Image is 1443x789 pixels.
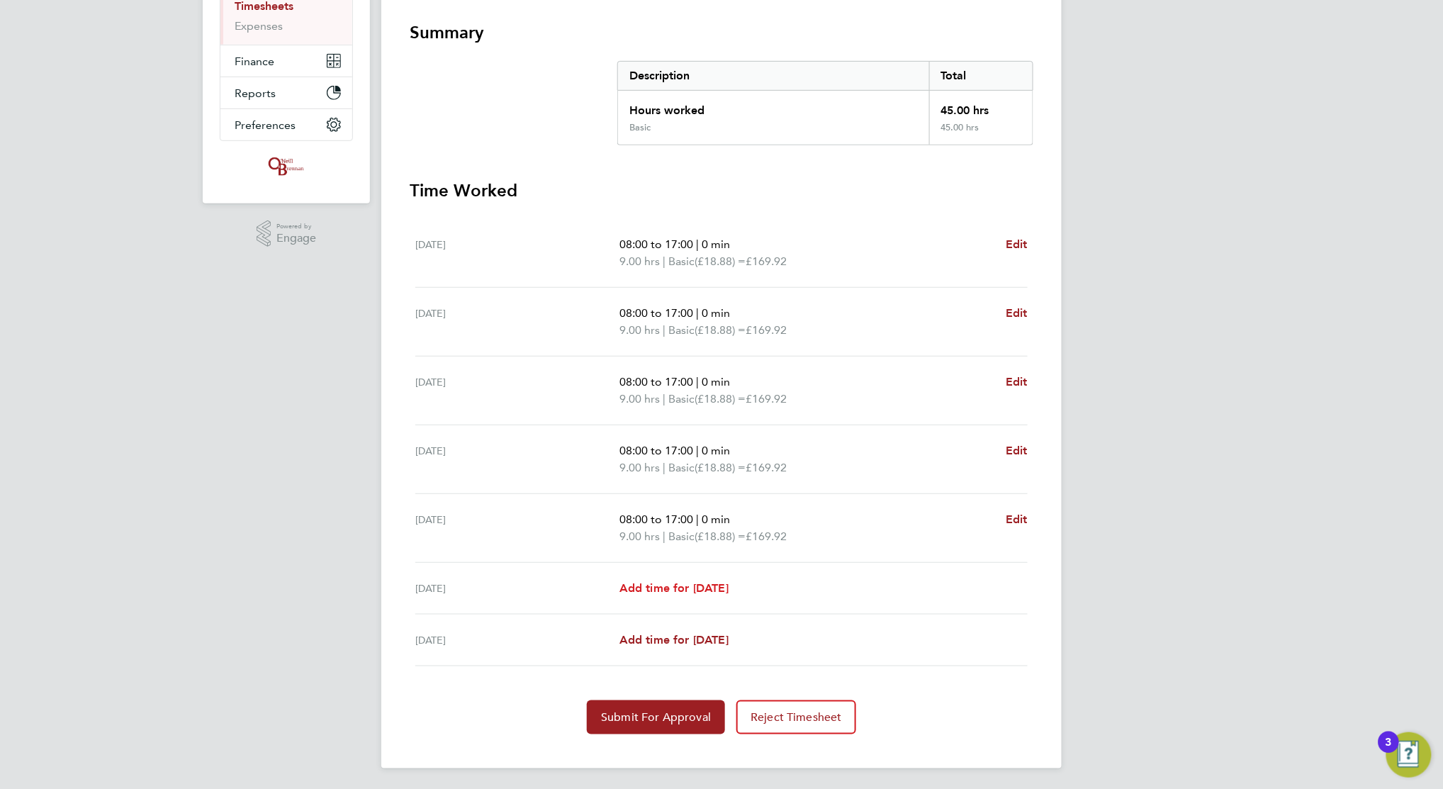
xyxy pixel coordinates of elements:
[695,461,746,474] span: (£18.88) =
[702,375,730,388] span: 0 min
[702,444,730,457] span: 0 min
[415,236,619,270] div: [DATE]
[415,442,619,476] div: [DATE]
[618,91,929,122] div: Hours worked
[1006,305,1028,322] a: Edit
[619,581,729,595] span: Add time for [DATE]
[695,323,746,337] span: (£18.88) =
[668,391,695,408] span: Basic
[696,513,699,526] span: |
[1006,237,1028,251] span: Edit
[1006,374,1028,391] a: Edit
[415,305,619,339] div: [DATE]
[415,632,619,649] div: [DATE]
[619,530,660,543] span: 9.00 hrs
[663,254,666,268] span: |
[1006,511,1028,528] a: Edit
[266,155,307,178] img: oneillandbrennan-logo-retina.png
[619,237,693,251] span: 08:00 to 17:00
[619,392,660,405] span: 9.00 hrs
[663,323,666,337] span: |
[619,306,693,320] span: 08:00 to 17:00
[702,237,730,251] span: 0 min
[276,233,316,245] span: Engage
[929,62,1033,90] div: Total
[696,306,699,320] span: |
[746,254,787,268] span: £169.92
[619,461,660,474] span: 9.00 hrs
[276,220,316,233] span: Powered by
[235,19,283,33] a: Expenses
[415,374,619,408] div: [DATE]
[235,55,274,68] span: Finance
[668,253,695,270] span: Basic
[668,459,695,476] span: Basic
[663,530,666,543] span: |
[1386,742,1392,761] div: 3
[619,444,693,457] span: 08:00 to 17:00
[410,21,1033,44] h3: Summary
[1006,236,1028,253] a: Edit
[1006,513,1028,526] span: Edit
[629,122,651,133] div: Basic
[696,444,699,457] span: |
[702,306,730,320] span: 0 min
[663,461,666,474] span: |
[619,513,693,526] span: 08:00 to 17:00
[668,528,695,545] span: Basic
[415,580,619,597] div: [DATE]
[746,323,787,337] span: £169.92
[695,392,746,405] span: (£18.88) =
[1006,375,1028,388] span: Edit
[220,77,352,108] button: Reports
[1006,442,1028,459] a: Edit
[1006,444,1028,457] span: Edit
[415,511,619,545] div: [DATE]
[618,62,929,90] div: Description
[410,179,1033,202] h3: Time Worked
[1006,306,1028,320] span: Edit
[746,530,787,543] span: £169.92
[702,513,730,526] span: 0 min
[601,710,711,724] span: Submit For Approval
[587,700,725,734] button: Submit For Approval
[220,109,352,140] button: Preferences
[235,86,276,100] span: Reports
[929,122,1033,145] div: 45.00 hrs
[746,392,787,405] span: £169.92
[619,633,729,647] span: Add time for [DATE]
[1386,732,1432,778] button: Open Resource Center, 3 new notifications
[619,375,693,388] span: 08:00 to 17:00
[410,21,1033,734] section: Timesheet
[929,91,1033,122] div: 45.00 hrs
[736,700,856,734] button: Reject Timesheet
[746,461,787,474] span: £169.92
[220,45,352,77] button: Finance
[619,632,729,649] a: Add time for [DATE]
[617,61,1033,145] div: Summary
[619,323,660,337] span: 9.00 hrs
[619,254,660,268] span: 9.00 hrs
[695,530,746,543] span: (£18.88) =
[235,118,296,132] span: Preferences
[220,155,353,178] a: Go to home page
[663,392,666,405] span: |
[696,237,699,251] span: |
[257,220,317,247] a: Powered byEngage
[668,322,695,339] span: Basic
[695,254,746,268] span: (£18.88) =
[696,375,699,388] span: |
[751,710,842,724] span: Reject Timesheet
[619,580,729,597] a: Add time for [DATE]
